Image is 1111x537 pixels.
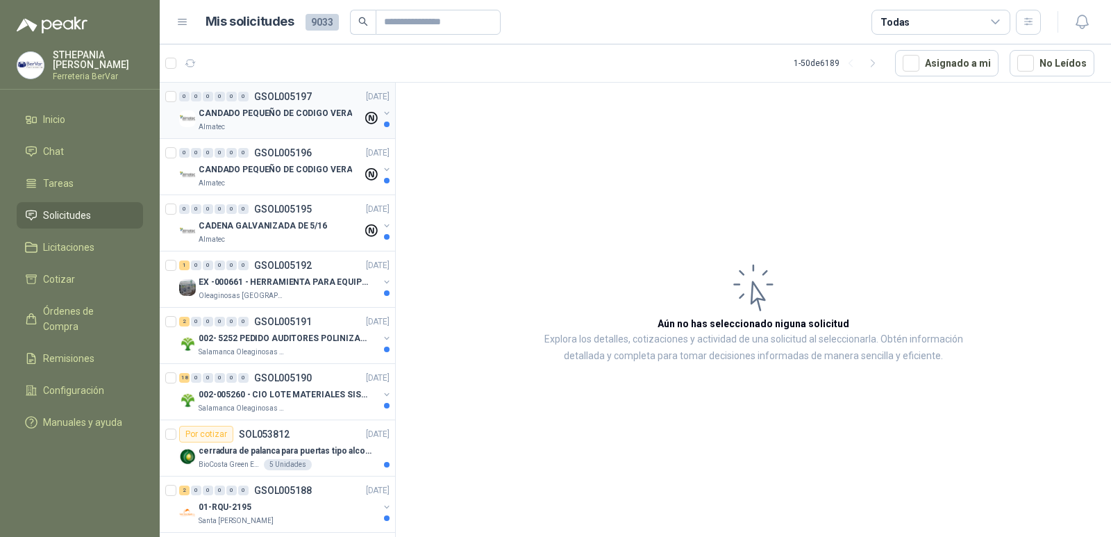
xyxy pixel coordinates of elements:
img: Company Logo [179,392,196,408]
p: Ferreteria BerVar [53,72,143,81]
div: 0 [226,148,237,158]
span: Remisiones [43,351,94,366]
p: Almatec [199,234,225,245]
div: 0 [215,204,225,214]
a: 1 0 0 0 0 0 GSOL005192[DATE] Company LogoEX -000661 - HERRAMIENTA PARA EQUIPO MECANICO PLANOleagi... [179,257,392,301]
div: 0 [191,148,201,158]
div: 0 [226,373,237,383]
div: 0 [238,92,249,101]
div: Todas [880,15,910,30]
p: [DATE] [366,90,390,104]
span: Chat [43,144,64,159]
p: Santa [PERSON_NAME] [199,515,274,527]
img: Company Logo [179,279,196,296]
div: 0 [215,317,225,327]
a: 2 0 0 0 0 0 GSOL005188[DATE] Company Logo01-RQU-2195Santa [PERSON_NAME] [179,482,392,527]
div: 0 [215,261,225,270]
div: 0 [238,486,249,495]
p: [DATE] [366,428,390,441]
div: 0 [226,92,237,101]
div: 0 [191,373,201,383]
p: [DATE] [366,484,390,497]
span: Tareas [43,176,74,191]
div: 0 [179,148,190,158]
div: 0 [203,261,213,270]
p: [DATE] [366,372,390,385]
div: 2 [179,486,190,495]
span: Órdenes de Compra [43,304,130,334]
p: STHEPANIA [PERSON_NAME] [53,50,143,69]
span: Cotizar [43,272,75,287]
p: GSOL005191 [254,317,312,327]
img: Logo peakr [17,17,87,33]
div: 0 [203,92,213,101]
div: 1 - 50 de 6189 [794,52,884,74]
img: Company Logo [179,167,196,183]
p: Oleaginosas [GEOGRAPHIC_DATA][PERSON_NAME] [199,290,286,301]
span: Licitaciones [43,240,94,255]
div: 0 [191,92,201,101]
p: [DATE] [366,203,390,216]
div: 0 [226,317,237,327]
img: Company Logo [179,223,196,240]
span: search [358,17,368,26]
div: 0 [238,317,249,327]
div: 0 [215,92,225,101]
a: Cotizar [17,266,143,292]
img: Company Logo [17,52,44,79]
div: 0 [238,148,249,158]
p: GSOL005195 [254,204,312,214]
a: 0 0 0 0 0 0 GSOL005197[DATE] Company LogoCANDADO PEQUEÑO DE CODIGO VERAAlmatec [179,88,392,133]
div: 5 Unidades [264,459,312,470]
a: 0 0 0 0 0 0 GSOL005195[DATE] Company LogoCADENA GALVANIZADA DE 5/16Almatec [179,201,392,245]
a: Órdenes de Compra [17,298,143,340]
div: 0 [203,148,213,158]
img: Company Logo [179,336,196,352]
p: GSOL005188 [254,486,312,495]
div: 0 [238,204,249,214]
p: Almatec [199,178,225,189]
div: 2 [179,317,190,327]
h1: Mis solicitudes [206,12,294,32]
button: Asignado a mi [895,50,999,76]
img: Company Logo [179,110,196,127]
img: Company Logo [179,448,196,465]
div: 0 [238,373,249,383]
div: 0 [215,486,225,495]
p: EX -000661 - HERRAMIENTA PARA EQUIPO MECANICO PLAN [199,276,371,289]
a: Configuración [17,377,143,404]
a: Tareas [17,170,143,197]
p: CADENA GALVANIZADA DE 5/16 [199,220,327,233]
p: GSOL005197 [254,92,312,101]
p: SOL053812 [239,429,290,439]
span: Manuales y ayuda [43,415,122,430]
span: Configuración [43,383,104,398]
div: 0 [226,261,237,270]
div: 0 [191,486,201,495]
p: cerradura de palanca para puertas tipo alcoba marca yale [199,445,371,458]
p: Salamanca Oleaginosas SAS [199,403,286,414]
div: 0 [226,204,237,214]
span: Solicitudes [43,208,91,223]
p: 01-RQU-2195 [199,501,251,514]
a: Licitaciones [17,234,143,261]
div: 0 [203,486,213,495]
a: Remisiones [17,345,143,372]
div: 0 [179,204,190,214]
a: 0 0 0 0 0 0 GSOL005196[DATE] Company LogoCANDADO PEQUEÑO DE CODIGO VERAAlmatec [179,144,392,189]
p: 002-005260 - CIO LOTE MATERIALES SISTEMA HIDRAULIC [199,388,371,402]
p: 002- 5252 PEDIDO AUDITORES POLINIZACIÓN [199,332,371,345]
div: 0 [203,317,213,327]
p: [DATE] [366,315,390,329]
p: CANDADO PEQUEÑO DE CODIGO VERA [199,107,352,120]
p: Almatec [199,122,225,133]
h3: Aún no has seleccionado niguna solicitud [658,316,849,331]
div: 0 [215,148,225,158]
p: GSOL005196 [254,148,312,158]
div: 0 [191,261,201,270]
p: [DATE] [366,147,390,160]
div: 0 [215,373,225,383]
p: [DATE] [366,259,390,272]
p: GSOL005190 [254,373,312,383]
a: Solicitudes [17,202,143,229]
